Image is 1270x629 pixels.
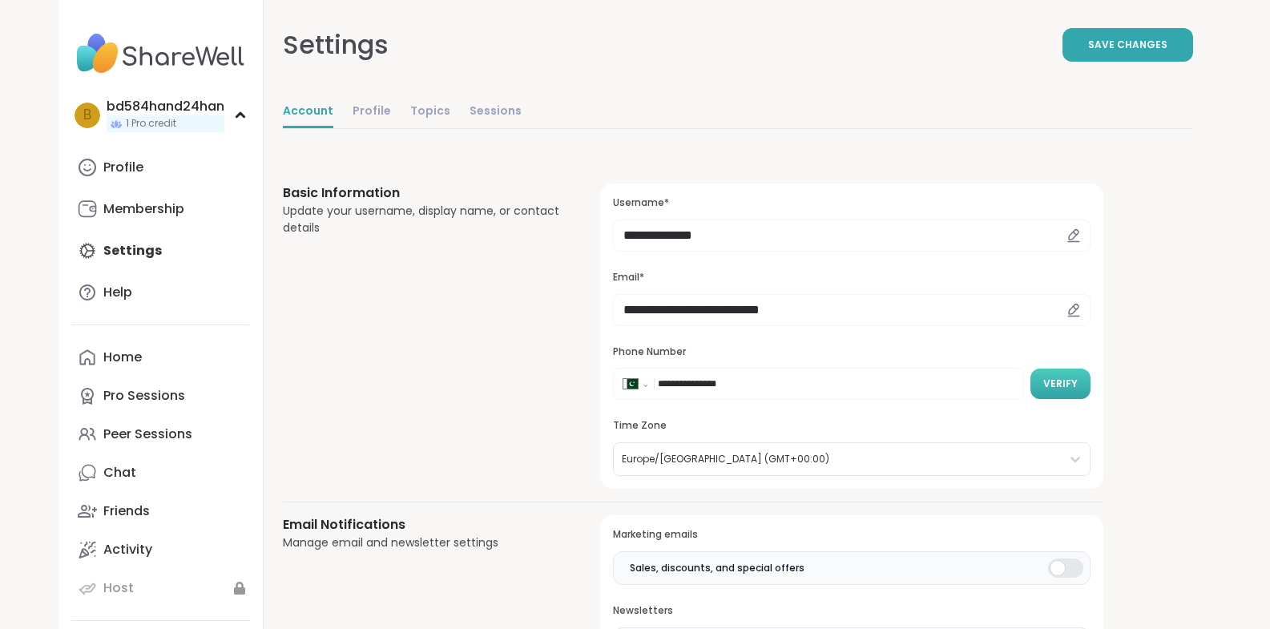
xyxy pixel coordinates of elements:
[103,502,150,520] div: Friends
[283,534,562,551] div: Manage email and newsletter settings
[126,117,176,131] span: 1 Pro credit
[613,419,1090,433] h3: Time Zone
[630,561,804,575] span: Sales, discounts, and special offers
[83,105,91,126] span: b
[103,464,136,482] div: Chat
[71,148,250,187] a: Profile
[71,338,250,377] a: Home
[283,183,562,203] h3: Basic Information
[103,159,143,176] div: Profile
[470,96,522,128] a: Sessions
[1062,28,1193,62] button: Save Changes
[103,387,185,405] div: Pro Sessions
[103,200,184,218] div: Membership
[103,541,152,558] div: Activity
[410,96,450,128] a: Topics
[71,415,250,454] a: Peer Sessions
[71,190,250,228] a: Membership
[1088,38,1167,52] span: Save Changes
[613,604,1090,618] h3: Newsletters
[71,377,250,415] a: Pro Sessions
[613,196,1090,210] h3: Username*
[353,96,391,128] a: Profile
[103,349,142,366] div: Home
[283,203,562,236] div: Update your username, display name, or contact details
[103,579,134,597] div: Host
[71,530,250,569] a: Activity
[613,345,1090,359] h3: Phone Number
[71,273,250,312] a: Help
[613,271,1090,284] h3: Email*
[103,425,192,443] div: Peer Sessions
[71,26,250,82] img: ShareWell Nav Logo
[103,284,132,301] div: Help
[71,454,250,492] a: Chat
[107,98,224,115] div: bd584hand24han
[71,569,250,607] a: Host
[283,26,389,64] div: Settings
[283,515,562,534] h3: Email Notifications
[1043,377,1078,391] span: Verify
[613,528,1090,542] h3: Marketing emails
[1030,369,1091,399] button: Verify
[283,96,333,128] a: Account
[71,492,250,530] a: Friends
